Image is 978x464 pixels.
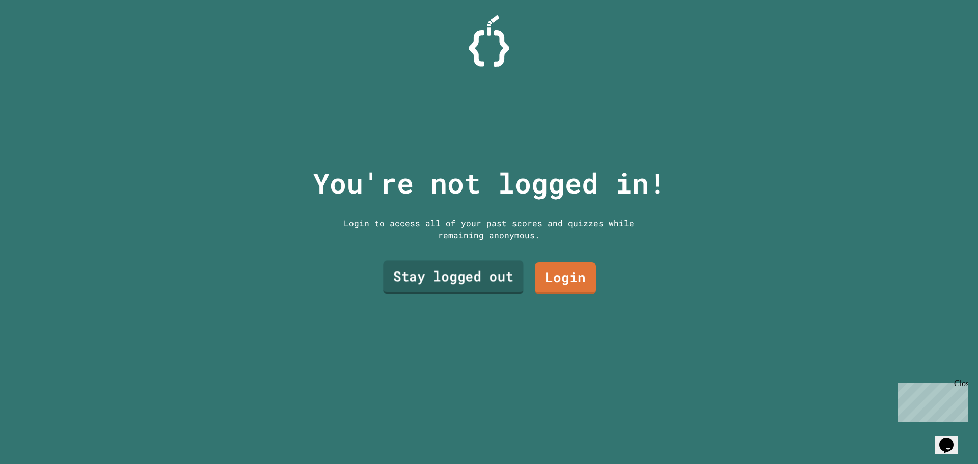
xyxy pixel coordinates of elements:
img: Logo.svg [469,15,509,67]
iframe: chat widget [893,379,968,422]
p: You're not logged in! [313,162,666,204]
iframe: chat widget [935,423,968,454]
a: Login [535,262,596,294]
a: Stay logged out [383,261,523,294]
div: Login to access all of your past scores and quizzes while remaining anonymous. [336,217,642,241]
div: Chat with us now!Close [4,4,70,65]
